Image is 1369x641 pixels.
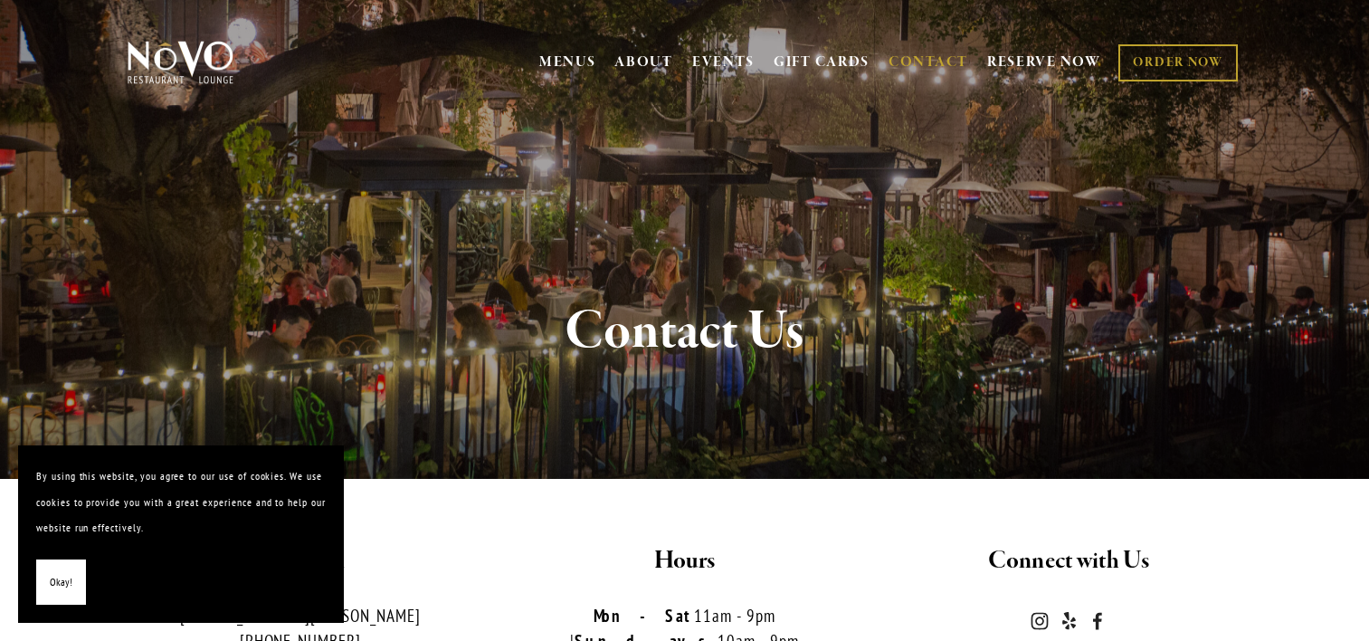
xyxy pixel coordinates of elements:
a: Novo Restaurant and Lounge [1089,612,1107,630]
a: GIFT CARDS [774,45,870,80]
a: Yelp [1060,612,1078,630]
button: Okay! [36,560,86,606]
a: EVENTS [692,53,755,72]
strong: Contact Us [565,297,805,366]
img: Novo Restaurant &amp; Lounge [124,40,237,85]
a: ORDER NOW [1118,44,1237,81]
p: By using this website, you agree to our use of cookies. We use cookies to provide you with a grea... [36,464,326,541]
a: MENUS [539,53,596,72]
a: Instagram [1031,612,1049,630]
span: Okay! [50,569,72,596]
a: CONTACT [889,45,968,80]
h2: Hours [508,542,861,580]
a: RESERVE NOW [987,45,1101,80]
h2: Connect with Us [892,542,1246,580]
section: Cookie banner [18,445,344,623]
a: ABOUT [614,53,673,72]
strong: Mon-Sat [594,605,694,627]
